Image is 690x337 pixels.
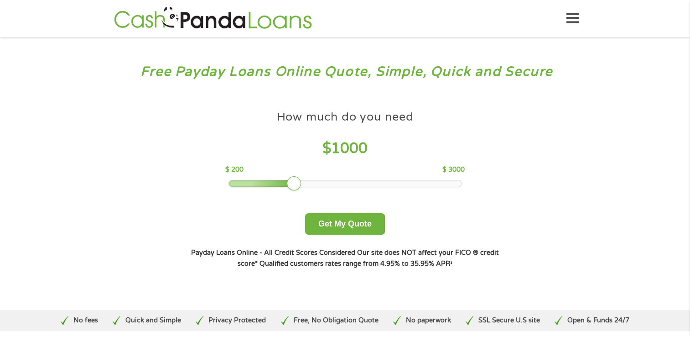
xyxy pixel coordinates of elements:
[259,260,452,268] strong: Qualified customers rates range from 4.95% to 35.95% APR¹
[73,316,98,326] p: No fees
[567,316,629,326] p: Open & Funds 24/7
[305,213,385,235] button: Get My Quote
[225,165,244,175] p: $ 200
[293,316,378,326] p: Free, No Obligation Quote
[191,249,355,257] strong: Payday Loans Online - All Credit Scores Considered
[208,316,266,326] p: Privacy Protected
[442,165,465,175] p: $ 3000
[478,316,540,326] p: SSL Secure U.S site
[406,316,451,326] p: No paperwork
[238,249,499,268] strong: Our site does NOT affect your FICO ® credit score*
[111,5,315,32] img: GetLoanNow Logo
[331,140,368,157] span: 1000
[26,63,664,80] h3: Free Payday Loans Online Quote, Simple, Quick and Secure
[125,316,181,326] p: Quick and Simple
[225,139,465,158] h4: $
[277,110,414,125] h4: How much do you need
